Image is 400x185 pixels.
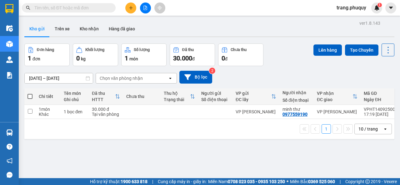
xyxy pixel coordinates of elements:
[282,107,311,112] div: minh thư
[28,54,31,62] span: 1
[39,94,57,99] div: Chi tiết
[314,88,361,105] th: Toggle SortBy
[218,44,263,66] button: Chưa thu0đ
[228,179,285,184] strong: 0708 023 035 - 0935 103 250
[317,109,357,114] div: VP [PERSON_NAME]
[209,68,215,74] sup: 2
[364,91,395,96] div: Mã GD
[7,158,12,164] span: notification
[282,112,307,117] div: 0977559190
[25,73,93,83] input: Select a date range.
[39,107,57,112] div: 1 món
[340,178,341,185] span: |
[89,88,123,105] th: Toggle SortBy
[92,107,120,112] div: 30.000 đ
[232,88,279,105] th: Toggle SortBy
[50,21,75,36] button: Trên xe
[34,4,108,11] input: Tìm tên, số ĐT hoặc mã đơn
[308,179,335,184] strong: 0369 525 060
[24,21,50,36] button: Kho gửi
[182,48,194,52] div: Đã thu
[385,3,396,13] button: caret-down
[374,5,380,11] img: icon-new-feature
[158,178,207,185] span: Cung cấp máy in - giấy in:
[152,178,153,185] span: |
[388,5,394,11] span: caret-down
[6,56,13,63] img: warehouse-icon
[100,75,143,81] div: Chọn văn phòng nhận
[173,54,192,62] span: 30.000
[64,109,86,114] div: 1 bọc đen
[37,48,54,52] div: Đơn hàng
[164,91,190,96] div: Thu hộ
[236,97,271,102] div: ĐC lấy
[161,88,198,105] th: Toggle SortBy
[92,112,120,117] div: Tại văn phòng
[6,72,13,79] img: solution-icon
[125,3,136,13] button: plus
[6,25,13,32] img: warehouse-icon
[322,124,331,134] button: 1
[64,91,86,96] div: Tên món
[201,97,229,102] div: Số điện thoại
[225,56,227,61] span: đ
[121,44,167,66] button: Số lượng1món
[231,48,247,52] div: Chưa thu
[32,56,40,61] span: đơn
[345,44,378,56] button: Tạo Chuyến
[287,180,288,183] span: ⚪️
[192,56,195,61] span: đ
[90,178,147,185] span: Hỗ trợ kỹ thuật:
[26,6,30,10] span: search
[313,44,342,56] button: Lên hàng
[7,172,12,178] span: message
[64,97,86,102] div: Ghi chú
[332,4,371,12] span: trang.phuquy
[6,129,13,136] img: warehouse-icon
[81,56,86,61] span: kg
[383,126,388,131] svg: open
[6,41,13,47] img: warehouse-icon
[73,44,118,66] button: Khối lượng0kg
[365,179,370,184] span: copyright
[104,21,140,36] button: Hàng đã giao
[129,6,133,10] span: plus
[317,91,352,96] div: VP nhận
[282,98,311,103] div: Số điện thoại
[92,97,115,102] div: HTTT
[179,71,212,84] button: Bộ lọc
[129,56,138,61] span: món
[378,3,381,7] span: 1
[208,178,285,185] span: Miền Nam
[92,91,115,96] div: Đã thu
[125,54,128,62] span: 1
[39,112,57,117] div: Khác
[201,91,229,96] div: Người gửi
[157,6,162,10] span: aim
[317,97,352,102] div: ĐC giao
[170,44,215,66] button: Đã thu30.000đ
[5,4,13,13] img: logo-vxr
[236,91,271,96] div: VP gửi
[7,144,12,150] span: question-circle
[364,107,400,112] div: VPHT1409250040
[377,3,382,7] sup: 1
[358,126,378,132] div: 10 / trang
[140,3,151,13] button: file-add
[134,48,150,52] div: Số lượng
[164,97,190,102] div: Trạng thái
[121,179,147,184] strong: 1900 633 818
[364,97,395,102] div: Ngày ĐH
[168,76,173,81] svg: open
[282,90,311,95] div: Người nhận
[76,54,80,62] span: 0
[359,20,380,27] div: ver 1.8.143
[290,178,335,185] span: Miền Bắc
[85,48,104,52] div: Khối lượng
[75,21,104,36] button: Kho nhận
[222,54,225,62] span: 0
[154,3,165,13] button: aim
[236,109,276,114] div: VP [PERSON_NAME]
[126,94,157,99] div: Chưa thu
[24,44,70,66] button: Đơn hàng1đơn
